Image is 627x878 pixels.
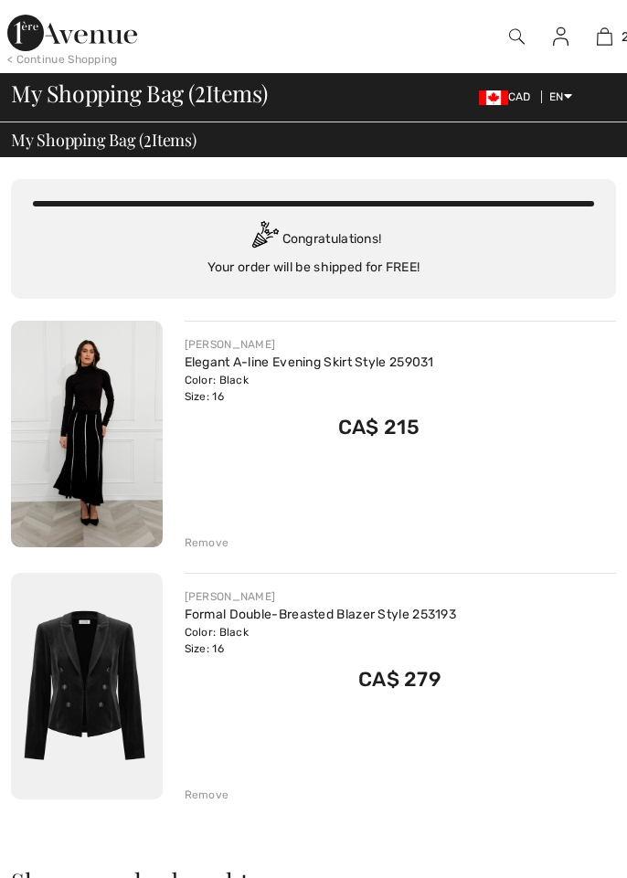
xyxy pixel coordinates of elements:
[11,132,197,148] span: My Shopping Bag ( Items)
[11,82,268,105] span: My Shopping Bag ( Items)
[11,573,163,799] img: Formal Double-Breasted Blazer Style 253193
[185,534,229,551] div: Remove
[195,77,206,106] span: 2
[185,624,457,657] div: Color: Black Size: 16
[143,128,152,149] span: 2
[553,26,569,48] img: My Info
[597,26,612,48] img: My Bag
[185,336,434,353] div: [PERSON_NAME]
[7,15,137,51] img: 1ère Avenue
[185,607,457,622] a: Formal Double-Breasted Blazer Style 253193
[479,90,538,103] span: CAD
[185,372,434,405] div: Color: Black Size: 16
[246,221,282,258] img: Congratulation2.svg
[358,667,441,692] span: CA$ 279
[33,221,594,277] div: Congratulations! Your order will be shipped for FREE!
[538,26,583,48] a: Sign In
[509,26,525,48] img: search the website
[11,321,163,547] img: Elegant A-line Evening Skirt Style 259031
[479,90,508,105] img: Canadian Dollar
[584,26,626,48] a: 2
[7,51,118,68] div: < Continue Shopping
[185,787,229,803] div: Remove
[185,588,457,605] div: [PERSON_NAME]
[338,415,420,439] span: CA$ 215
[185,354,434,370] a: Elegant A-line Evening Skirt Style 259031
[549,90,572,103] span: EN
